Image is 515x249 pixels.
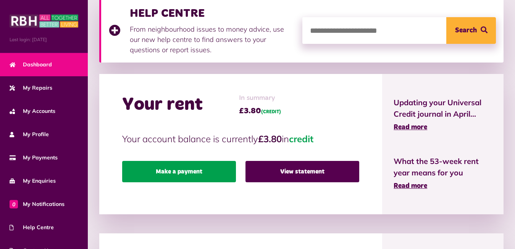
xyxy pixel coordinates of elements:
span: Dashboard [10,61,52,69]
img: MyRBH [10,13,78,29]
span: Read more [394,124,427,131]
span: My Repairs [10,84,52,92]
h3: HELP CENTRE [130,6,295,20]
h2: Your rent [122,94,203,116]
p: From neighbourhood issues to money advice, use our new help centre to find answers to your questi... [130,24,295,55]
span: Search [455,17,477,44]
span: credit [289,133,313,145]
span: My Payments [10,154,58,162]
strong: £3.80 [258,133,282,145]
a: View statement [245,161,359,182]
a: What the 53-week rent year means for you Read more [394,156,492,191]
span: (CREDIT) [261,110,281,114]
span: Last login: [DATE] [10,36,78,43]
span: What the 53-week rent year means for you [394,156,492,178]
span: Read more [394,183,427,190]
span: Updating your Universal Credit journal in April... [394,97,492,120]
span: £3.80 [239,105,281,117]
span: My Notifications [10,200,65,208]
span: My Enquiries [10,177,56,185]
span: 0 [10,200,18,208]
span: In summary [239,93,281,103]
button: Search [446,17,496,44]
span: Help Centre [10,223,54,231]
p: Your account balance is currently in [122,132,359,146]
a: Updating your Universal Credit journal in April... Read more [394,97,492,133]
span: My Profile [10,130,49,138]
span: My Accounts [10,107,55,115]
a: Make a payment [122,161,236,182]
